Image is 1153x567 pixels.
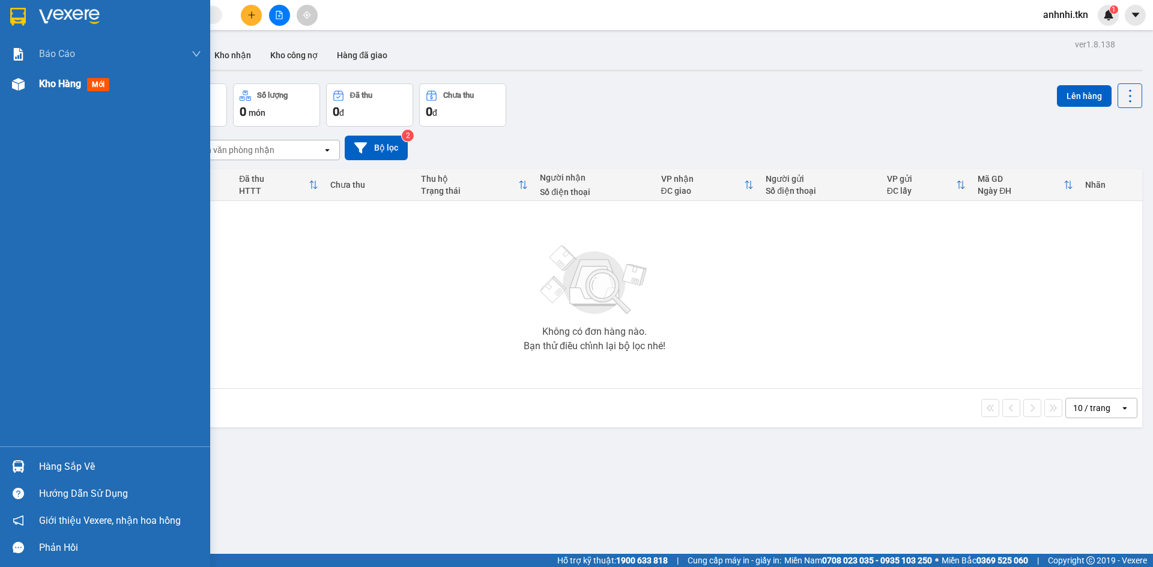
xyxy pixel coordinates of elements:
[655,169,760,201] th: Toggle SortBy
[1112,5,1116,14] span: 1
[524,341,665,351] div: Bạn thử điều chỉnh lại bộ lọc nhé!
[303,11,311,19] span: aim
[1120,403,1130,413] svg: open
[1033,7,1098,22] span: anhnhi.tkn
[112,44,502,59] li: Hotline: 1900 8153
[1057,85,1112,107] button: Lên hàng
[557,554,668,567] span: Hỗ trợ kỹ thuật:
[887,186,956,196] div: ĐC lấy
[39,458,201,476] div: Hàng sắp về
[257,91,288,100] div: Số lượng
[240,104,246,119] span: 0
[13,542,24,553] span: message
[239,174,309,184] div: Đã thu
[443,91,474,100] div: Chưa thu
[421,174,518,184] div: Thu hộ
[421,186,518,196] div: Trạng thái
[766,186,874,196] div: Số điện thoại
[192,49,201,59] span: down
[205,41,261,70] button: Kho nhận
[233,169,324,201] th: Toggle SortBy
[192,144,274,156] div: Chọn văn phòng nhận
[972,169,1079,201] th: Toggle SortBy
[247,11,256,19] span: plus
[419,83,506,127] button: Chưa thu0đ
[12,48,25,61] img: solution-icon
[1110,5,1118,14] sup: 1
[326,83,413,127] button: Đã thu0đ
[350,91,372,100] div: Đã thu
[12,78,25,91] img: warehouse-icon
[978,174,1064,184] div: Mã GD
[275,11,283,19] span: file-add
[322,145,332,155] svg: open
[339,108,344,118] span: đ
[330,180,409,190] div: Chưa thu
[1073,402,1110,414] div: 10 / trang
[616,556,668,565] strong: 1900 633 818
[881,169,972,201] th: Toggle SortBy
[327,41,397,70] button: Hàng đã giao
[540,173,649,182] div: Người nhận
[976,556,1028,565] strong: 0369 525 060
[1075,38,1115,51] div: ver 1.8.138
[261,41,327,70] button: Kho công nợ
[1086,556,1095,565] span: copyright
[87,78,109,91] span: mới
[540,187,649,197] div: Số điện thoại
[784,554,932,567] span: Miền Nam
[112,29,502,44] li: [STREET_ADDRESS][PERSON_NAME]. [GEOGRAPHIC_DATA], Tỉnh [GEOGRAPHIC_DATA]
[677,554,679,567] span: |
[39,513,181,528] span: Giới thiệu Vexere, nhận hoa hồng
[269,5,290,26] button: file-add
[887,174,956,184] div: VP gửi
[345,136,408,160] button: Bộ lọc
[1130,10,1141,20] span: caret-down
[935,558,939,563] span: ⚪️
[1037,554,1039,567] span: |
[39,78,81,89] span: Kho hàng
[661,186,745,196] div: ĐC giao
[661,174,745,184] div: VP nhận
[402,130,414,142] sup: 2
[12,460,25,473] img: warehouse-icon
[249,108,265,118] span: món
[15,87,142,107] b: GỬI : PV Mộc Bài
[39,46,75,61] span: Báo cáo
[13,488,24,499] span: question-circle
[39,539,201,557] div: Phản hồi
[233,83,320,127] button: Số lượng0món
[688,554,781,567] span: Cung cấp máy in - giấy in:
[432,108,437,118] span: đ
[542,327,647,337] div: Không có đơn hàng nào.
[942,554,1028,567] span: Miền Bắc
[766,174,874,184] div: Người gửi
[297,5,318,26] button: aim
[415,169,534,201] th: Toggle SortBy
[822,556,932,565] strong: 0708 023 035 - 0935 103 250
[13,515,24,526] span: notification
[15,15,75,75] img: logo.jpg
[333,104,339,119] span: 0
[239,186,309,196] div: HTTT
[39,485,201,503] div: Hướng dẫn sử dụng
[1085,180,1136,190] div: Nhãn
[241,5,262,26] button: plus
[426,104,432,119] span: 0
[10,8,26,26] img: logo-vxr
[534,238,655,322] img: svg+xml;base64,PHN2ZyBjbGFzcz0ibGlzdC1wbHVnX19zdmciIHhtbG5zPSJodHRwOi8vd3d3LnczLm9yZy8yMDAwL3N2Zy...
[1103,10,1114,20] img: icon-new-feature
[1125,5,1146,26] button: caret-down
[978,186,1064,196] div: Ngày ĐH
